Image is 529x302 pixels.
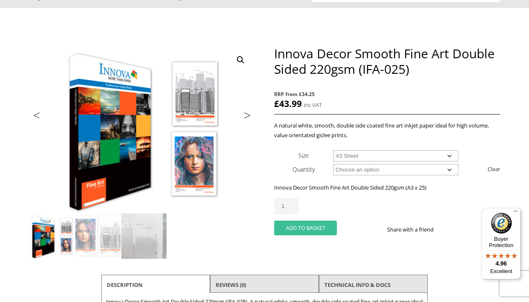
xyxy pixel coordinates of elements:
a: TECHNICAL INFO & DOCS [324,277,390,292]
h1: Innova Decor Smooth Fine Art Double Sided 220gsm (IFA-025) [274,46,500,77]
label: Size [298,151,309,159]
span: 4.96 [496,260,507,267]
input: Product quantity [274,198,298,214]
img: Innova Decor Smooth Fine Art Double Sided 220gsm (IFA-025) - Image 3 [121,213,167,259]
bdi: 43.99 [274,98,302,109]
button: Menu [511,208,521,218]
a: Reviews (0) [216,277,246,292]
a: Description [107,277,143,292]
p: A natural white, smooth, double side coated fine art inkjet paper ideal for high volume, value or... [274,121,500,140]
a: View full-screen image gallery [233,52,248,68]
img: facebook sharing button [444,226,450,233]
p: Innova Decor Smooth Fine Art Double Sided 220gsm (A3 x 25) [274,183,500,193]
label: Quantity [293,165,315,173]
img: Innova Decor Smooth Fine Art Double Sided 220gsm (IFA-025) - Image 2 [75,213,121,259]
img: email sharing button [464,226,470,233]
img: twitter sharing button [454,226,460,233]
span: RRP from £34.25 [274,89,500,99]
span: £ [274,98,279,109]
button: Add to basket [274,221,337,235]
a: Clear options [488,162,500,176]
button: Trusted Shops TrustmarkBuyer Protection4.96Excellent [482,208,521,279]
img: Trusted Shops Trustmark [491,213,512,234]
p: Buyer Protection [482,236,521,248]
p: Share with a friend [387,225,444,234]
img: Innova Decor Smooth Fine Art Double Sided 220gsm (IFA-025) [29,213,74,259]
p: Excellent [482,268,521,275]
